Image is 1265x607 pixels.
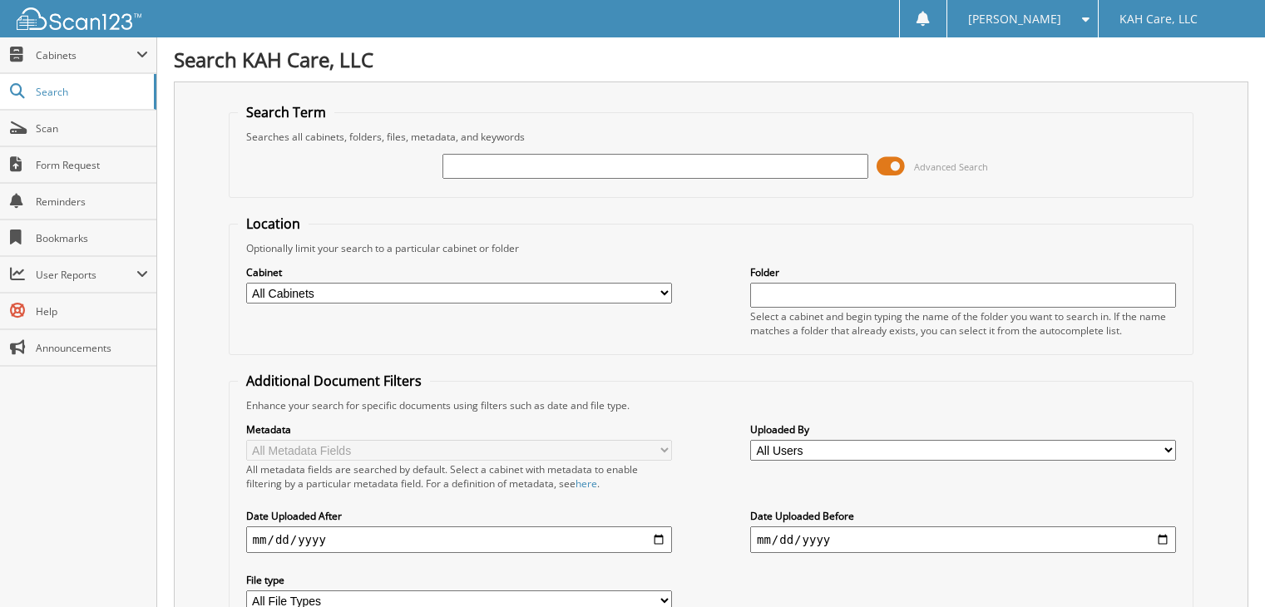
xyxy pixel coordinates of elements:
legend: Location [238,215,309,233]
span: User Reports [36,268,136,282]
label: Folder [750,265,1176,279]
span: Reminders [36,195,148,209]
h1: Search KAH Care, LLC [174,46,1248,73]
span: KAH Care, LLC [1119,14,1198,24]
span: Advanced Search [914,160,988,173]
span: Bookmarks [36,231,148,245]
img: scan123-logo-white.svg [17,7,141,30]
iframe: Chat Widget [1182,527,1265,607]
label: Uploaded By [750,422,1176,437]
a: here [576,476,597,491]
label: Date Uploaded After [246,509,672,523]
span: Announcements [36,341,148,355]
span: Help [36,304,148,318]
div: Searches all cabinets, folders, files, metadata, and keywords [238,130,1185,144]
label: File type [246,573,672,587]
input: end [750,526,1176,553]
div: Optionally limit your search to a particular cabinet or folder [238,241,1185,255]
div: Enhance your search for specific documents using filters such as date and file type. [238,398,1185,412]
div: All metadata fields are searched by default. Select a cabinet with metadata to enable filtering b... [246,462,672,491]
legend: Additional Document Filters [238,372,430,390]
span: Search [36,85,146,99]
span: Form Request [36,158,148,172]
label: Metadata [246,422,672,437]
input: start [246,526,672,553]
legend: Search Term [238,103,334,121]
label: Cabinet [246,265,672,279]
span: [PERSON_NAME] [968,14,1061,24]
div: Select a cabinet and begin typing the name of the folder you want to search in. If the name match... [750,309,1176,338]
span: Cabinets [36,48,136,62]
span: Scan [36,121,148,136]
label: Date Uploaded Before [750,509,1176,523]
